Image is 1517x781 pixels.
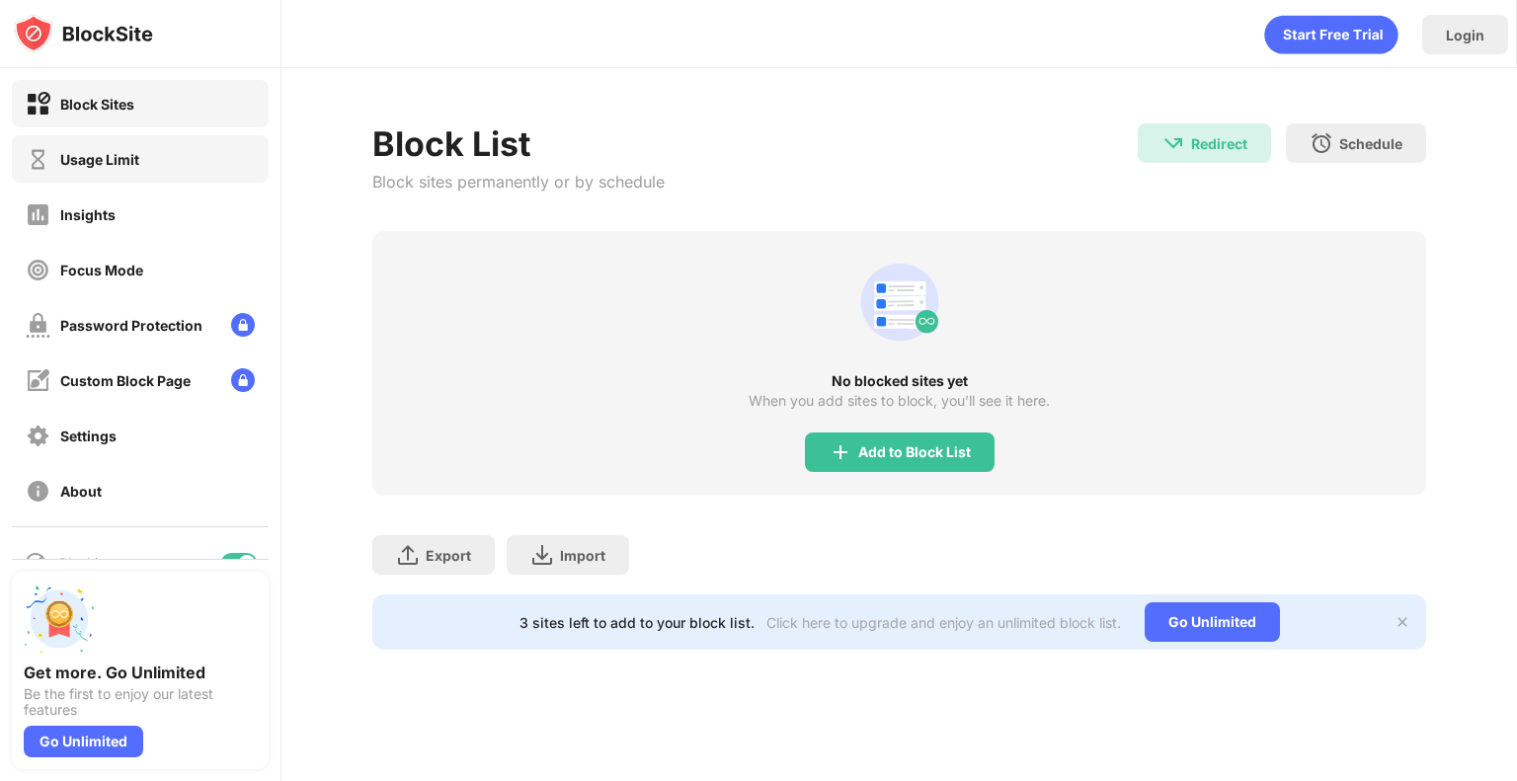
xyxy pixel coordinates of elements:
[560,547,605,564] div: Import
[60,428,117,444] div: Settings
[231,313,255,337] img: lock-menu.svg
[1145,602,1280,642] div: Go Unlimited
[858,444,971,460] div: Add to Block List
[24,686,257,718] div: Be the first to enjoy our latest features
[26,368,50,393] img: customize-block-page-off.svg
[60,317,202,334] div: Password Protection
[60,483,102,500] div: About
[24,584,95,655] img: push-unlimited.svg
[24,551,47,575] img: blocking-icon.svg
[231,368,255,392] img: lock-menu.svg
[24,726,143,757] div: Go Unlimited
[749,393,1050,409] div: When you add sites to block, you’ll see it here.
[1191,135,1247,152] div: Redirect
[852,255,947,350] div: animation
[24,663,257,682] div: Get more. Go Unlimited
[60,96,134,113] div: Block Sites
[26,92,50,117] img: block-on.svg
[372,123,665,164] div: Block List
[766,614,1121,631] div: Click here to upgrade and enjoy an unlimited block list.
[1446,27,1484,43] div: Login
[1264,15,1398,54] div: animation
[426,547,471,564] div: Export
[372,172,665,192] div: Block sites permanently or by schedule
[26,479,50,504] img: about-off.svg
[1339,135,1402,152] div: Schedule
[26,313,50,338] img: password-protection-off.svg
[1395,614,1410,630] img: x-button.svg
[60,262,143,278] div: Focus Mode
[372,373,1426,389] div: No blocked sites yet
[60,151,139,168] div: Usage Limit
[26,202,50,227] img: insights-off.svg
[26,147,50,172] img: time-usage-off.svg
[60,372,191,389] div: Custom Block Page
[26,424,50,448] img: settings-off.svg
[519,614,755,631] div: 3 sites left to add to your block list.
[14,14,153,53] img: logo-blocksite.svg
[60,206,116,223] div: Insights
[59,555,115,572] div: Blocking
[26,258,50,282] img: focus-off.svg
